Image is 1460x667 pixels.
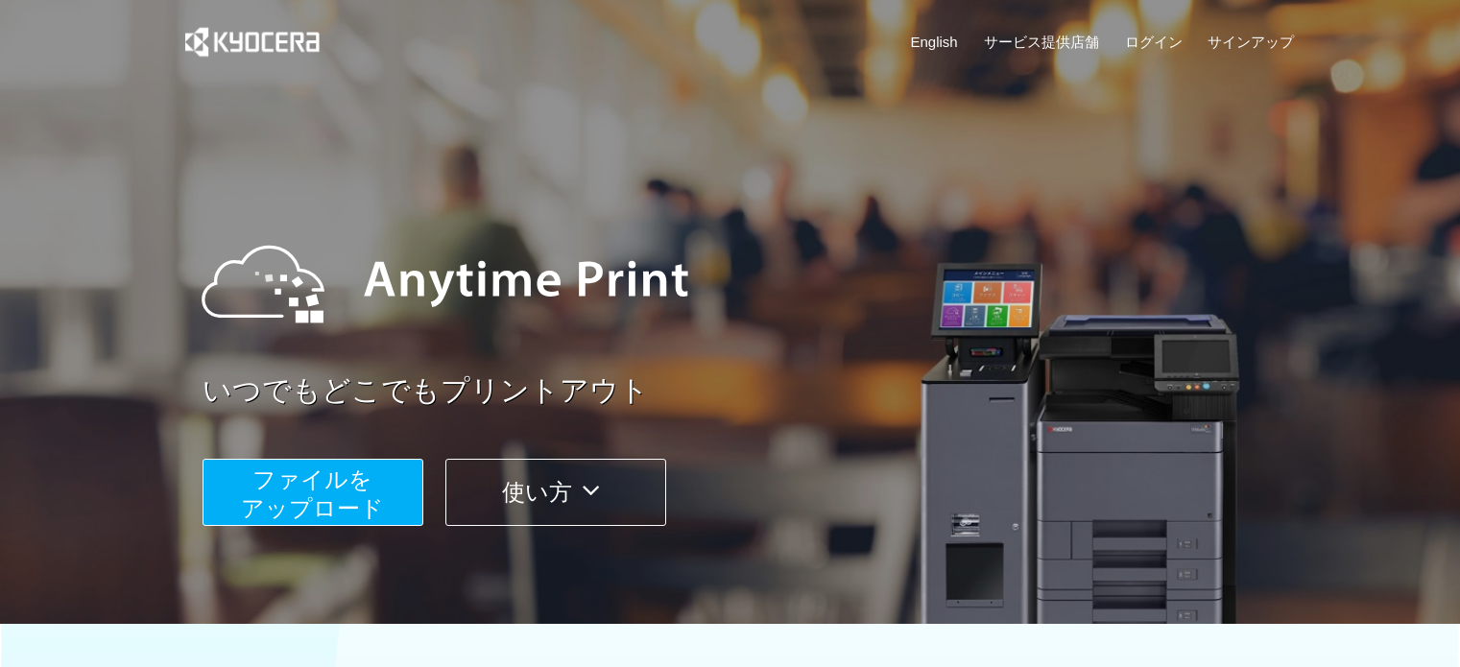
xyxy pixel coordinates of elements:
a: サインアップ [1208,32,1294,52]
span: ファイルを ​​アップロード [241,466,384,521]
button: 使い方 [445,459,666,526]
a: ログイン [1125,32,1183,52]
a: サービス提供店舗 [984,32,1099,52]
a: いつでもどこでもプリントアウト [203,370,1306,412]
a: English [911,32,958,52]
button: ファイルを​​アップロード [203,459,423,526]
